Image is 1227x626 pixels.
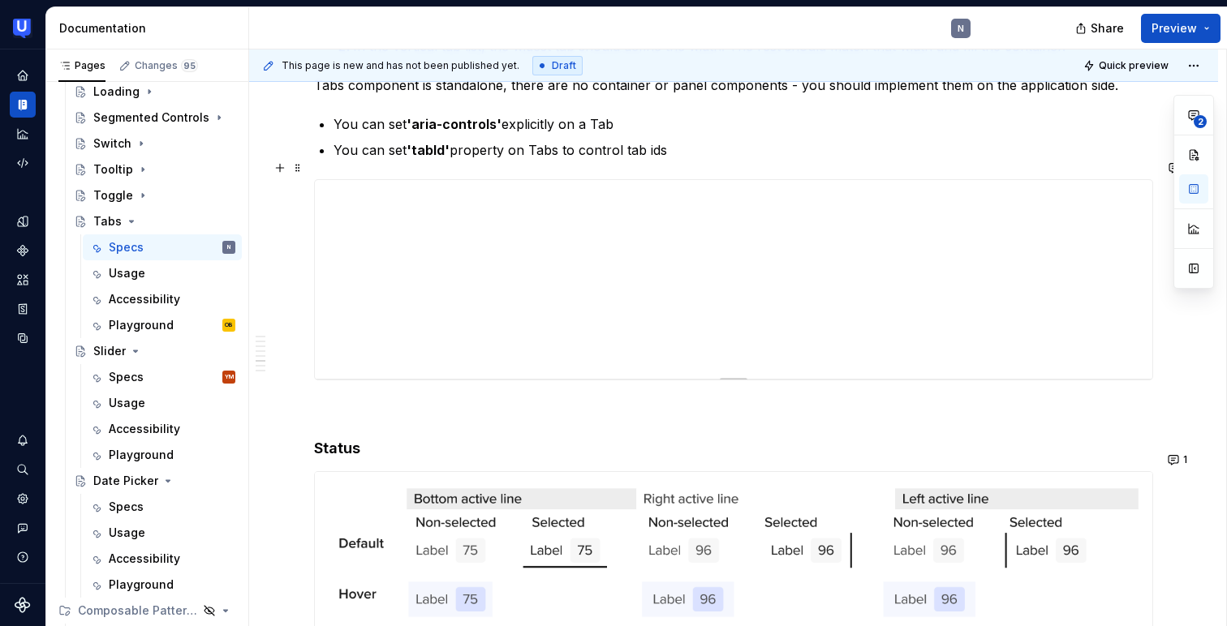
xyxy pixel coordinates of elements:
[83,260,242,286] a: Usage
[58,59,105,72] div: Pages
[109,317,174,333] div: Playground
[83,546,242,572] a: Accessibility
[83,442,242,468] a: Playground
[67,182,242,208] a: Toggle
[407,116,502,132] strong: 'aria-controls'
[282,59,519,72] span: This page is new and has not been published yet.
[225,369,234,385] div: YM
[1078,54,1176,77] button: Quick preview
[1091,20,1124,36] span: Share
[78,602,198,619] div: Composable Patterns
[83,494,242,520] a: Specs
[83,286,242,312] a: Accessibility
[67,208,242,234] a: Tabs
[10,457,36,482] button: Search ⌘K
[83,520,242,546] a: Usage
[407,142,450,158] strong: 'tabId'
[10,62,36,88] a: Home
[181,59,198,72] span: 95
[109,291,180,307] div: Accessibility
[67,131,242,156] a: Switch
[83,234,242,260] a: SpecsN
[13,19,32,38] img: 41adf70f-fc1c-4662-8e2d-d2ab9c673b1b.png
[1099,59,1169,72] span: Quick preview
[67,79,242,105] a: Loading
[109,421,180,437] div: Accessibility
[10,238,36,264] a: Components
[93,84,140,100] div: Loading
[227,239,230,255] div: N
[1141,14,1221,43] button: Preview
[15,597,31,613] svg: Supernova Logo
[958,22,964,35] div: N
[109,447,174,463] div: Playground
[10,296,36,322] a: Storybook stories
[52,598,242,624] div: Composable Patterns
[1067,14,1134,43] button: Share
[334,114,1153,134] p: You can set explicitly on a Tab
[109,577,174,593] div: Playground
[10,486,36,512] a: Settings
[93,343,126,359] div: Slider
[83,416,242,442] a: Accessibility
[93,213,122,229] div: Tabs
[93,473,158,489] div: Date Picker
[83,572,242,598] a: Playground
[109,395,145,411] div: Usage
[10,267,36,293] a: Assets
[10,325,36,351] a: Data sources
[10,121,36,147] a: Analytics
[135,59,198,72] div: Changes
[109,369,144,385] div: Specs
[10,208,36,234] a: Design tokens
[59,20,242,36] div: Documentation
[334,140,1153,160] p: You can set property on Tabs to control tab ids
[93,161,133,178] div: Tooltip
[314,439,1153,458] h4: Status
[93,187,133,204] div: Toggle
[10,92,36,118] a: Documentation
[83,364,242,390] a: SpecsYM
[314,75,1153,95] p: Tabs component is standalone, there are no container or panel components - you should implement t...
[552,59,576,72] span: Draft
[1152,20,1197,36] span: Preview
[67,468,242,494] a: Date Picker
[109,265,145,281] div: Usage
[10,515,36,541] button: Contact support
[93,109,209,126] div: Segmented Controls
[1163,448,1195,471] button: 1
[1183,453,1187,466] span: 1
[67,156,242,182] a: Tooltip
[10,427,36,453] button: Notifications
[83,390,242,416] a: Usage
[225,317,233,333] div: OB
[83,312,242,338] a: PlaygroundOB
[67,105,242,131] a: Segmented Controls
[10,150,36,176] a: Code automation
[109,551,180,567] div: Accessibility
[93,135,131,152] div: Switch
[109,525,145,541] div: Usage
[67,338,242,364] a: Slider
[109,499,144,515] div: Specs
[109,239,144,255] div: Specs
